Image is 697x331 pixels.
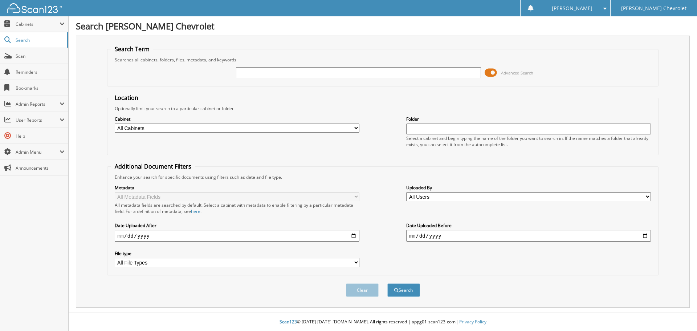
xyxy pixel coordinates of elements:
[115,230,359,242] input: start
[111,45,153,53] legend: Search Term
[115,185,359,191] label: Metadata
[621,6,686,11] span: [PERSON_NAME] Chevrolet
[115,250,359,257] label: File type
[501,70,533,76] span: Advanced Search
[406,230,651,242] input: end
[115,116,359,122] label: Cabinet
[111,57,655,63] div: Searches all cabinets, folders, files, metadata, and keywords
[111,162,195,170] legend: Additional Document Filters
[16,133,65,139] span: Help
[191,208,200,214] a: here
[406,116,651,122] label: Folder
[346,283,379,297] button: Clear
[16,165,65,171] span: Announcements
[115,222,359,229] label: Date Uploaded After
[459,319,486,325] a: Privacy Policy
[16,101,60,107] span: Admin Reports
[76,20,690,32] h1: Search [PERSON_NAME] Chevrolet
[387,283,420,297] button: Search
[16,85,65,91] span: Bookmarks
[16,117,60,123] span: User Reports
[406,135,651,148] div: Select a cabinet and begin typing the name of the folder you want to search in. If the name match...
[661,296,697,331] iframe: Chat Widget
[111,105,655,112] div: Optionally limit your search to a particular cabinet or folder
[16,149,60,155] span: Admin Menu
[406,222,651,229] label: Date Uploaded Before
[280,319,297,325] span: Scan123
[406,185,651,191] label: Uploaded By
[16,53,65,59] span: Scan
[111,174,655,180] div: Enhance your search for specific documents using filters such as date and file type.
[16,69,65,75] span: Reminders
[69,313,697,331] div: © [DATE]-[DATE] [DOMAIN_NAME]. All rights reserved | appg01-scan123-com |
[552,6,592,11] span: [PERSON_NAME]
[7,3,62,13] img: scan123-logo-white.svg
[115,202,359,214] div: All metadata fields are searched by default. Select a cabinet with metadata to enable filtering b...
[111,94,142,102] legend: Location
[16,37,64,43] span: Search
[16,21,60,27] span: Cabinets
